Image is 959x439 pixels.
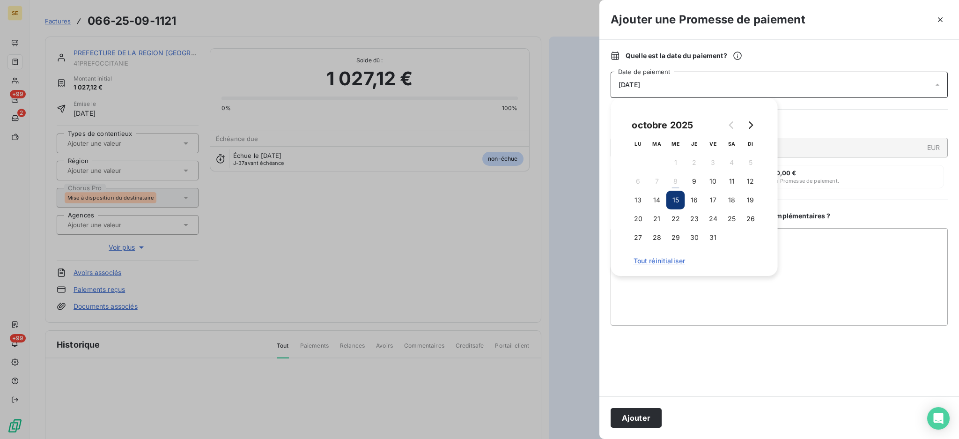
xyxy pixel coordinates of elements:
div: Open Intercom Messenger [927,407,950,430]
button: 24 [704,209,723,228]
button: 15 [666,191,685,209]
span: Quelle est la date du paiement ? [626,51,742,60]
button: 1 [666,153,685,172]
button: 10 [704,172,723,191]
button: 11 [723,172,741,191]
button: 31 [704,228,723,247]
th: mercredi [666,134,685,153]
button: 3 [704,153,723,172]
th: mardi [648,134,666,153]
th: lundi [629,134,648,153]
button: 12 [741,172,760,191]
button: 30 [685,228,704,247]
th: jeudi [685,134,704,153]
button: 8 [666,172,685,191]
button: 5 [741,153,760,172]
button: 28 [648,228,666,247]
button: 17 [704,191,723,209]
button: 20 [629,209,648,228]
th: dimanche [741,134,760,153]
span: [DATE] [619,81,640,89]
button: 19 [741,191,760,209]
button: 18 [723,191,741,209]
button: 6 [629,172,648,191]
th: samedi [723,134,741,153]
button: 4 [723,153,741,172]
button: 26 [741,209,760,228]
button: 21 [648,209,666,228]
button: Go to previous month [723,116,741,134]
button: Ajouter [611,408,662,428]
button: 29 [666,228,685,247]
button: 14 [648,191,666,209]
h3: Ajouter une Promesse de paiement [611,11,805,28]
button: Go to next month [741,116,760,134]
th: vendredi [704,134,723,153]
span: 0,00 € [776,169,797,177]
button: 27 [629,228,648,247]
button: 25 [723,209,741,228]
button: 13 [629,191,648,209]
button: 23 [685,209,704,228]
button: 7 [648,172,666,191]
button: 16 [685,191,704,209]
button: 22 [666,209,685,228]
button: 9 [685,172,704,191]
button: 2 [685,153,704,172]
div: octobre 2025 [629,118,697,133]
span: Tout réinitialiser [634,257,755,265]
